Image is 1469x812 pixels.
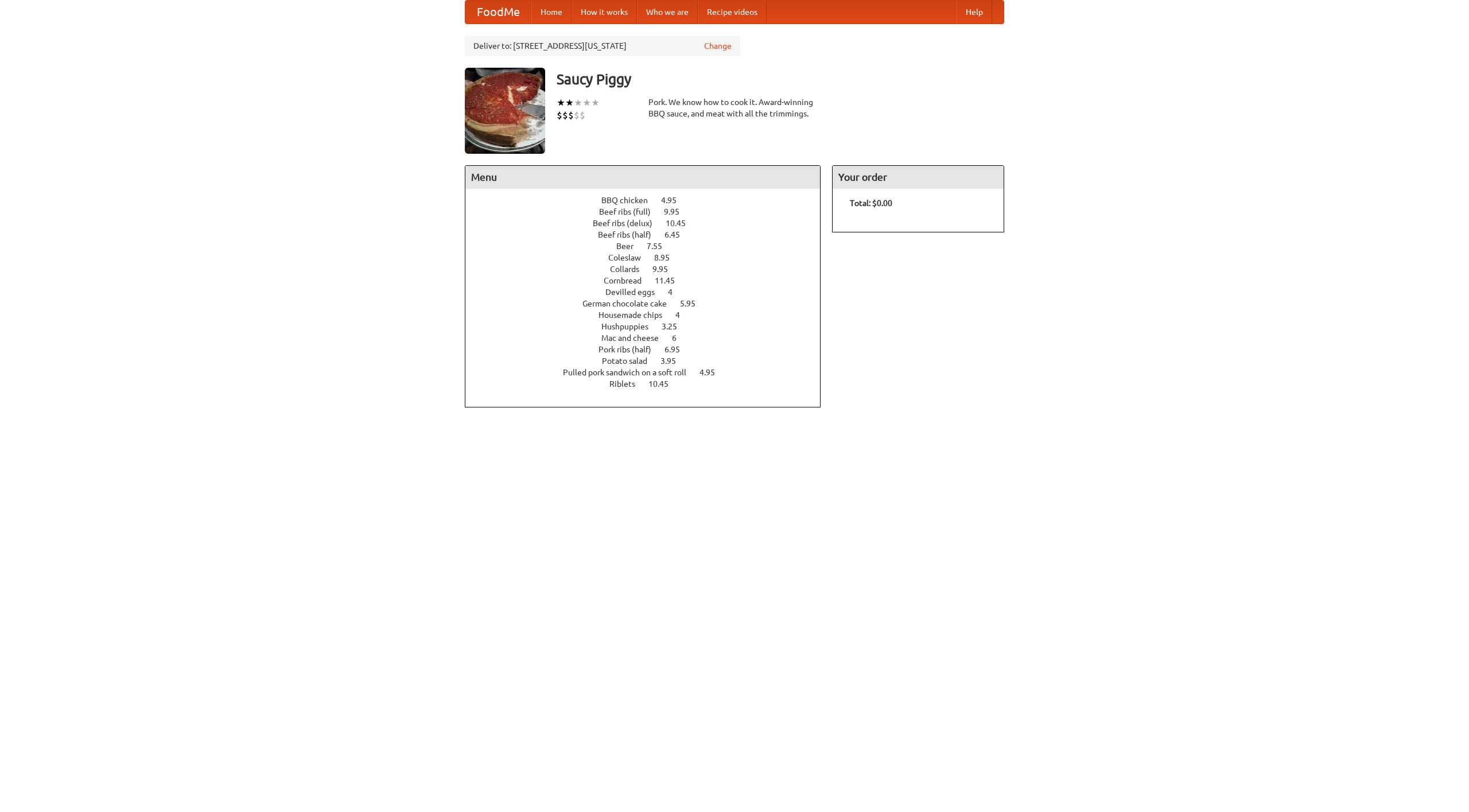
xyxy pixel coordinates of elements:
span: Beef ribs (full) [599,207,662,216]
span: 9.95 [664,207,691,216]
a: Beef ribs (delux) 10.45 [593,219,707,228]
span: 10.45 [666,219,697,228]
span: 4 [675,310,691,320]
img: angular.jpg [465,68,545,154]
span: Hushpuppies [601,322,660,331]
div: Deliver to: [STREET_ADDRESS][US_STATE] [465,36,740,56]
a: Pork ribs (half) 6.95 [599,345,701,354]
a: Beef ribs (half) 6.45 [598,230,701,239]
a: Beer 7.55 [616,242,683,251]
span: Coleslaw [608,253,652,262]
span: 5.95 [680,299,707,308]
span: 4.95 [699,368,726,377]
span: Collards [610,265,651,274]
a: Collards 9.95 [610,265,689,274]
a: Recipe videos [698,1,767,24]
li: $ [580,109,585,122]
a: Beef ribs (full) 9.95 [599,207,701,216]
a: FoodMe [465,1,531,24]
a: Potato salad 3.95 [602,356,697,366]
span: 8.95 [654,253,681,262]
li: $ [557,109,562,122]
span: Beer [616,242,645,251]
li: $ [568,109,574,122]
a: German chocolate cake 5.95 [582,299,717,308]
span: Housemade chips [599,310,674,320]
span: Potato salad [602,356,659,366]
a: Pulled pork sandwich on a soft roll 4.95 [563,368,736,377]
a: Who we are [637,1,698,24]
span: 3.25 [662,322,689,331]
li: ★ [565,96,574,109]
span: 6.95 [664,345,691,354]
span: Pulled pork sandwich on a soft roll [563,368,698,377]
a: Riblets 10.45 [609,379,690,388]
span: BBQ chicken [601,196,659,205]
li: ★ [582,96,591,109]
span: 10.45 [648,379,680,388]
span: 6 [672,333,688,343]
a: Change [704,40,732,52]
h4: Menu [465,166,820,189]
a: Cornbread 11.45 [604,276,696,285]
li: $ [562,109,568,122]
span: 4.95 [661,196,688,205]
a: How it works [572,1,637,24]
li: ★ [557,96,565,109]
a: Mac and cheese 6 [601,333,698,343]
span: 3.95 [660,356,687,366]
span: Riblets [609,379,647,388]
div: Pork. We know how to cook it. Award-winning BBQ sauce, and meat with all the trimmings. [648,96,821,119]
li: ★ [591,96,600,109]
a: Devilled eggs 4 [605,287,694,297]
span: 9.95 [652,265,679,274]
span: Beef ribs (delux) [593,219,664,228]
span: Devilled eggs [605,287,666,297]
h3: Saucy Piggy [557,68,1004,91]
h4: Your order [833,166,1004,189]
span: German chocolate cake [582,299,678,308]
li: $ [574,109,580,122]
a: Hushpuppies 3.25 [601,322,698,331]
span: 6.45 [664,230,691,239]
a: Housemade chips 4 [599,310,701,320]
b: Total: $0.00 [850,199,892,208]
span: Pork ribs (half) [599,345,663,354]
span: 7.55 [647,242,674,251]
span: Beef ribs (half) [598,230,663,239]
a: BBQ chicken 4.95 [601,196,698,205]
span: 11.45 [655,276,686,285]
span: 4 [668,287,684,297]
span: Cornbread [604,276,653,285]
a: Home [531,1,572,24]
span: Mac and cheese [601,333,670,343]
a: Coleslaw 8.95 [608,253,691,262]
a: Help [957,1,992,24]
li: ★ [574,96,582,109]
